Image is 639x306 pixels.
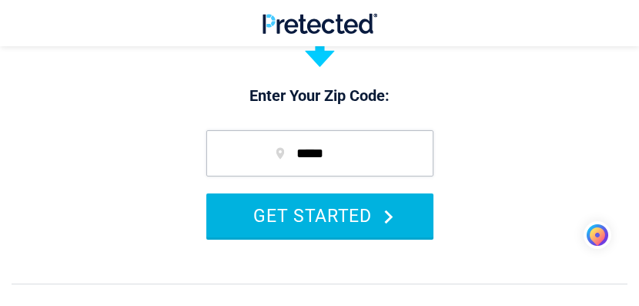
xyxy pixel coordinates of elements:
[584,222,611,248] img: wBKru0+wqDfRgAAAABJRU5ErkJggg==
[206,130,433,177] input: zip code
[191,86,449,107] p: Enter Your Zip Code:
[584,222,611,248] img: svg+xml,%3Csvg%20width%3D%2234%22%20height%3D%2234%22%20viewBox%3D%220%200%2034%2034%22%20fill%3D...
[206,193,433,237] button: GET STARTED
[263,13,377,34] img: Pretected Logo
